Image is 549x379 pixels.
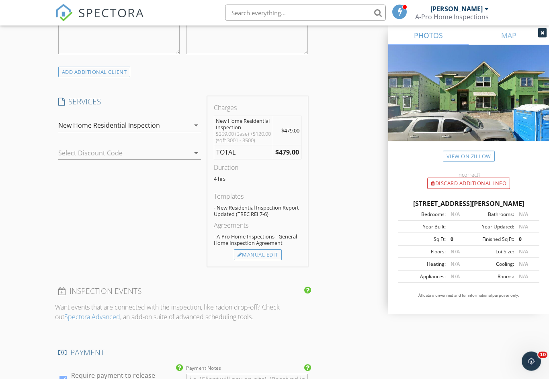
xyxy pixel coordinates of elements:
span: N/A [451,248,460,255]
p: Want events that are connected with the inspection, like radon drop-off? Check out , an add-on su... [55,303,311,322]
span: N/A [451,261,460,267]
td: TOTAL [214,145,273,159]
input: Search everything... [225,5,386,21]
div: Charges [214,103,301,113]
div: Sq Ft: [400,236,446,243]
div: Agreements [214,221,301,230]
a: Spectora Advanced [64,313,120,322]
div: ADD ADDITIONAL client [58,67,131,78]
span: N/A [519,248,528,255]
div: Templates [214,192,301,202]
div: Appliances: [400,273,446,280]
a: View on Zillow [443,151,495,162]
div: Finished Sq Ft: [469,236,514,243]
div: [STREET_ADDRESS][PERSON_NAME] [398,199,539,208]
div: - New Residential Inspection Report Updated (TREC REI 7-6) [214,205,301,218]
div: 0 [514,236,537,243]
span: N/A [519,261,528,267]
a: PHOTOS [388,26,469,45]
div: Manual Edit [234,250,282,261]
i: arrow_drop_down [191,149,201,158]
div: - A-Pro Home Inspections - General Home Inspection Agreement [214,234,301,247]
div: A-Pro Home Inspections [415,13,489,21]
span: N/A [451,273,460,280]
iframe: Intercom live chat [522,352,541,371]
div: Bathrooms: [469,211,514,218]
div: $359.00 (Base) +$120.00 (sqft 3001 - 3500) [216,131,271,144]
img: The Best Home Inspection Software - Spectora [55,4,73,22]
div: New Home Residential Inspection [216,118,271,131]
div: Lot Size: [469,248,514,255]
a: MAP [469,26,549,45]
i: arrow_drop_down [191,121,201,130]
h4: INSPECTION EVENTS [58,286,308,297]
span: N/A [519,211,528,218]
span: N/A [519,223,528,230]
h4: PAYMENT [58,348,308,358]
img: streetview [388,45,549,161]
p: All data is unverified and for informational purposes only. [398,293,539,298]
div: Rooms: [469,273,514,280]
h4: SERVICES [58,97,201,107]
div: 0 [446,236,469,243]
strong: $479.00 [275,148,299,157]
span: 10 [538,352,547,358]
p: 4 hrs [214,176,301,182]
span: $479.00 [281,127,299,134]
div: New Home Residential Inspection [58,122,160,129]
div: Discard Additional info [427,178,510,189]
div: Bedrooms: [400,211,446,218]
a: SPECTORA [55,11,144,28]
div: Year Built: [400,223,446,230]
div: Incorrect? [388,171,549,178]
div: Heating: [400,261,446,268]
div: Floors: [400,248,446,255]
div: Year Updated: [469,223,514,230]
span: N/A [519,273,528,280]
div: Cooling: [469,261,514,268]
div: Duration [214,163,301,173]
span: SPECTORA [78,4,144,21]
div: [PERSON_NAME] [430,5,483,13]
span: N/A [451,211,460,218]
